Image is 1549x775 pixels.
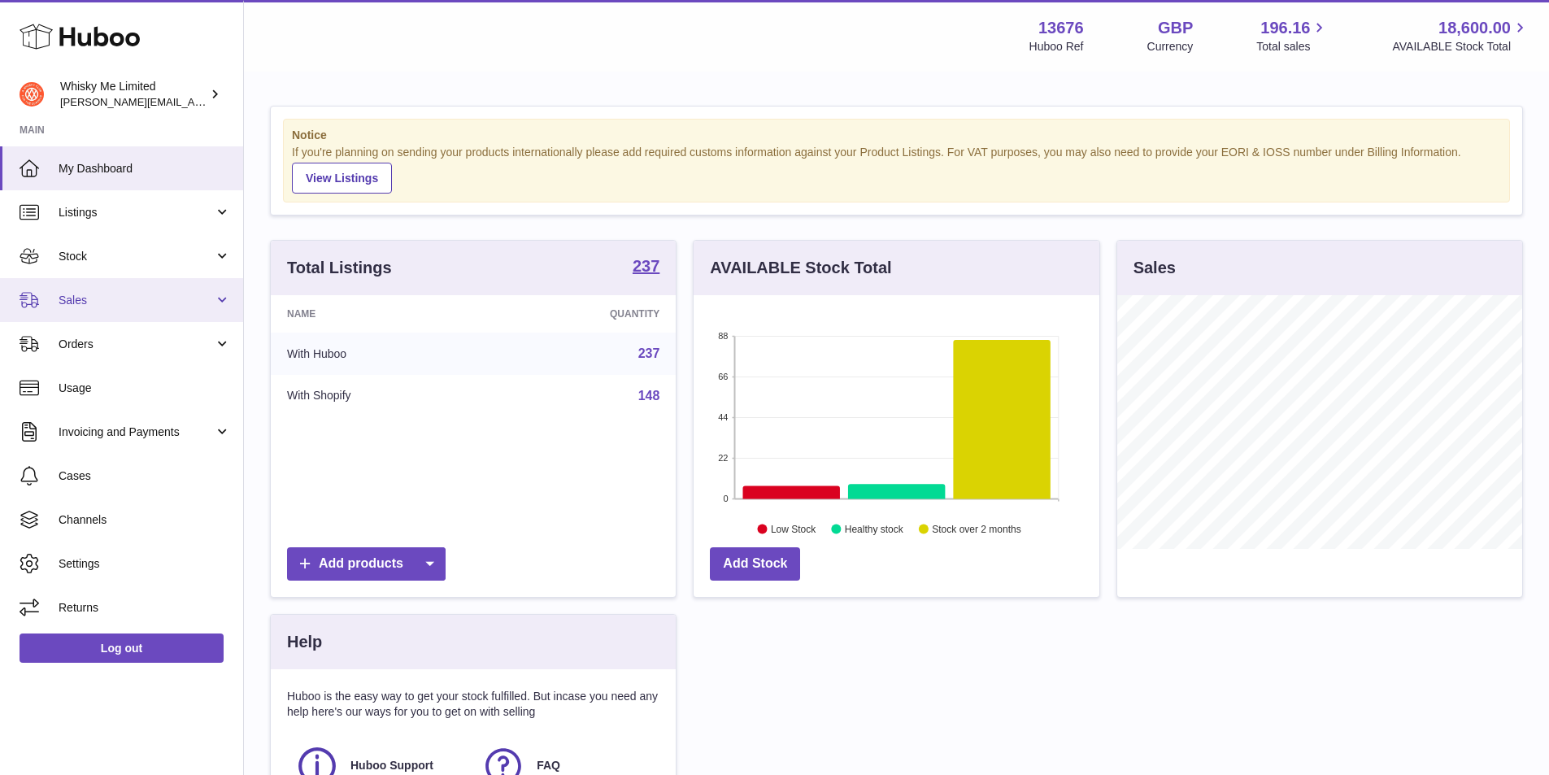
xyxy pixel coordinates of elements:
[1147,39,1194,54] div: Currency
[1438,17,1511,39] span: 18,600.00
[845,523,904,534] text: Healthy stock
[59,205,214,220] span: Listings
[59,381,231,396] span: Usage
[933,523,1021,534] text: Stock over 2 months
[59,249,214,264] span: Stock
[59,293,214,308] span: Sales
[724,494,729,503] text: 0
[287,631,322,653] h3: Help
[1392,17,1529,54] a: 18,600.00 AVAILABLE Stock Total
[287,689,659,720] p: Huboo is the easy way to get your stock fulfilled. But incase you need any help here's our ways f...
[719,412,729,422] text: 44
[719,453,729,463] text: 22
[271,295,490,333] th: Name
[287,257,392,279] h3: Total Listings
[638,346,660,360] a: 237
[1256,17,1329,54] a: 196.16 Total sales
[59,512,231,528] span: Channels
[633,258,659,277] a: 237
[292,145,1501,194] div: If you're planning on sending your products internationally please add required customs informati...
[59,161,231,176] span: My Dashboard
[287,547,446,581] a: Add products
[638,389,660,403] a: 148
[710,547,800,581] a: Add Stock
[710,257,891,279] h3: AVAILABLE Stock Total
[490,295,677,333] th: Quantity
[271,375,490,417] td: With Shopify
[292,163,392,194] a: View Listings
[719,372,729,381] text: 66
[350,758,433,773] span: Huboo Support
[59,468,231,484] span: Cases
[59,556,231,572] span: Settings
[771,523,816,534] text: Low Stock
[59,337,214,352] span: Orders
[719,331,729,341] text: 88
[537,758,560,773] span: FAQ
[1133,257,1176,279] h3: Sales
[1158,17,1193,39] strong: GBP
[59,425,214,440] span: Invoicing and Payments
[20,633,224,663] a: Log out
[292,128,1501,143] strong: Notice
[1256,39,1329,54] span: Total sales
[60,79,207,110] div: Whisky Me Limited
[20,82,44,107] img: frances@whiskyshop.com
[1260,17,1310,39] span: 196.16
[1038,17,1084,39] strong: 13676
[271,333,490,375] td: With Huboo
[59,600,231,616] span: Returns
[1029,39,1084,54] div: Huboo Ref
[1392,39,1529,54] span: AVAILABLE Stock Total
[633,258,659,274] strong: 237
[60,95,326,108] span: [PERSON_NAME][EMAIL_ADDRESS][DOMAIN_NAME]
